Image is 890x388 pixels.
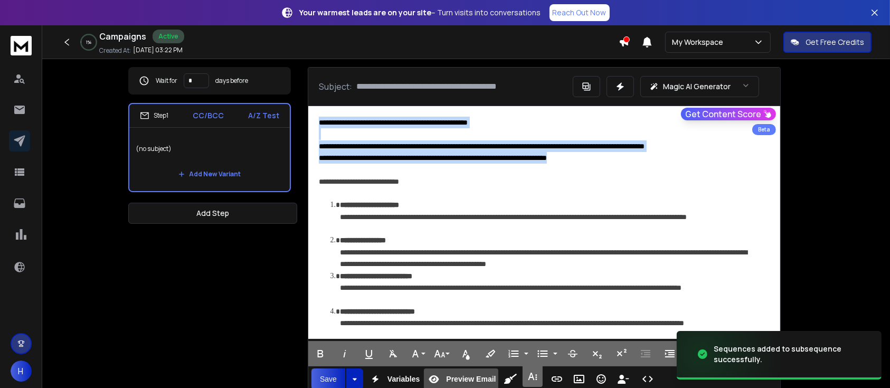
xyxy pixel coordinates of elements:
[783,32,872,53] button: Get Free Credits
[319,80,352,93] p: Subject:
[681,108,776,120] button: Get Content Score
[677,323,782,386] img: image
[385,375,422,384] span: Variables
[752,124,776,135] div: Beta
[636,343,656,364] button: Decrease Indent (Ctrl+[)
[133,46,183,54] p: [DATE] 03:22 PM
[714,344,869,365] div: Sequences added to subsequence successfully.
[140,111,168,120] div: Step 1
[153,30,184,43] div: Active
[300,7,432,17] strong: Your warmest leads are on your site
[136,134,283,164] p: (no subject)
[444,375,498,384] span: Preview Email
[553,7,607,18] p: Reach Out Now
[551,343,560,364] button: Unordered List
[806,37,864,48] p: Get Free Credits
[170,164,249,185] button: Add New Variant
[611,343,631,364] button: Superscript
[128,103,291,192] li: Step1CC/BCCA/Z Test(no subject)Add New Variant
[640,76,759,97] button: Magic AI Generator
[11,361,32,382] button: H
[193,110,224,121] p: CC/BCC
[533,343,553,364] button: Unordered List
[11,36,32,55] img: logo
[660,343,680,364] button: Increase Indent (Ctrl+])
[550,4,610,21] a: Reach Out Now
[156,77,177,85] p: Wait for
[99,46,131,55] p: Created At:
[99,30,146,43] h1: Campaigns
[128,203,297,224] button: Add Step
[248,110,279,121] p: A/Z Test
[300,7,541,18] p: – Turn visits into conversations
[215,77,248,85] p: days before
[672,37,727,48] p: My Workspace
[587,343,607,364] button: Subscript
[86,39,91,45] p: 1 %
[663,81,731,92] p: Magic AI Generator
